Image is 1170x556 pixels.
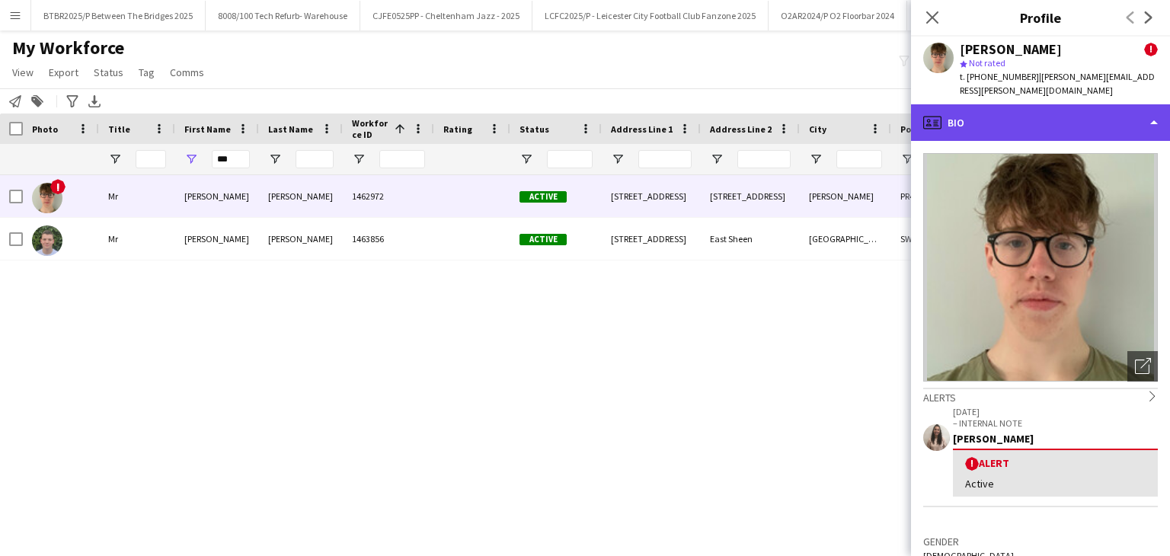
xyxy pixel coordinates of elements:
[184,123,231,135] span: First Name
[85,92,104,110] app-action-btn: Export XLSX
[907,1,1047,30] button: O2AR2025/P O2 Floor Bar FY26
[1144,43,1158,56] span: !
[31,1,206,30] button: BTBR2025/P Between The Bridges 2025
[710,152,724,166] button: Open Filter Menu
[352,117,388,140] span: Workforce ID
[379,150,425,168] input: Workforce ID Filter Input
[108,152,122,166] button: Open Filter Menu
[960,71,1039,82] span: t. [PHONE_NUMBER]
[769,1,907,30] button: O2AR2024/P O2 Floorbar 2024
[12,66,34,79] span: View
[43,62,85,82] a: Export
[809,152,823,166] button: Open Filter Menu
[360,1,532,30] button: CJFE0525PP - Cheltenham Jazz - 2025
[891,175,983,217] div: PR4 3HB
[519,191,567,203] span: Active
[175,218,259,260] div: [PERSON_NAME]
[737,150,791,168] input: Address Line 2 Filter Input
[965,457,979,471] span: !
[50,179,66,194] span: !
[164,62,210,82] a: Comms
[139,66,155,79] span: Tag
[611,123,673,135] span: Address Line 1
[965,477,1146,490] div: Active
[960,71,1155,96] span: | [PERSON_NAME][EMAIL_ADDRESS][PERSON_NAME][DOMAIN_NAME]
[6,92,24,110] app-action-btn: Notify workforce
[175,175,259,217] div: [PERSON_NAME]
[960,43,1062,56] div: [PERSON_NAME]
[532,1,769,30] button: LCFC2025/P - Leicester City Football Club Fanzone 2025
[184,152,198,166] button: Open Filter Menu
[32,123,58,135] span: Photo
[953,432,1158,446] div: [PERSON_NAME]
[638,150,692,168] input: Address Line 1 Filter Input
[800,175,891,217] div: [PERSON_NAME]
[28,92,46,110] app-action-btn: Add to tag
[965,456,1146,471] div: Alert
[343,175,434,217] div: 1462972
[63,92,82,110] app-action-btn: Advanced filters
[352,152,366,166] button: Open Filter Menu
[108,123,130,135] span: Title
[99,175,175,217] div: Mr
[1127,351,1158,382] div: Open photos pop-in
[701,218,800,260] div: East Sheen
[94,66,123,79] span: Status
[206,1,360,30] button: 8008/100 Tech Refurb- Warehouse
[611,152,625,166] button: Open Filter Menu
[268,123,313,135] span: Last Name
[136,150,166,168] input: Title Filter Input
[891,218,983,260] div: SW14 8DX
[911,8,1170,27] h3: Profile
[900,152,914,166] button: Open Filter Menu
[99,218,175,260] div: Mr
[710,123,772,135] span: Address Line 2
[836,150,882,168] input: City Filter Input
[519,152,533,166] button: Open Filter Menu
[519,234,567,245] span: Active
[809,123,826,135] span: City
[519,123,549,135] span: Status
[49,66,78,79] span: Export
[701,175,800,217] div: [STREET_ADDRESS]
[259,218,343,260] div: [PERSON_NAME]
[800,218,891,260] div: [GEOGRAPHIC_DATA]
[969,57,1005,69] span: Not rated
[953,417,1158,429] p: – INTERNAL NOTE
[259,175,343,217] div: [PERSON_NAME]
[602,218,701,260] div: [STREET_ADDRESS]
[32,225,62,256] img: Benedict Owens
[923,535,1158,548] h3: Gender
[32,183,62,213] img: Ned Sowden
[133,62,161,82] a: Tag
[88,62,129,82] a: Status
[268,152,282,166] button: Open Filter Menu
[212,150,250,168] input: First Name Filter Input
[343,218,434,260] div: 1463856
[547,150,593,168] input: Status Filter Input
[923,388,1158,404] div: Alerts
[923,153,1158,382] img: Crew avatar or photo
[900,123,944,135] span: Post Code
[602,175,701,217] div: [STREET_ADDRESS]
[443,123,472,135] span: Rating
[296,150,334,168] input: Last Name Filter Input
[911,104,1170,141] div: Bio
[170,66,204,79] span: Comms
[12,37,124,59] span: My Workforce
[6,62,40,82] a: View
[953,406,1158,417] p: [DATE]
